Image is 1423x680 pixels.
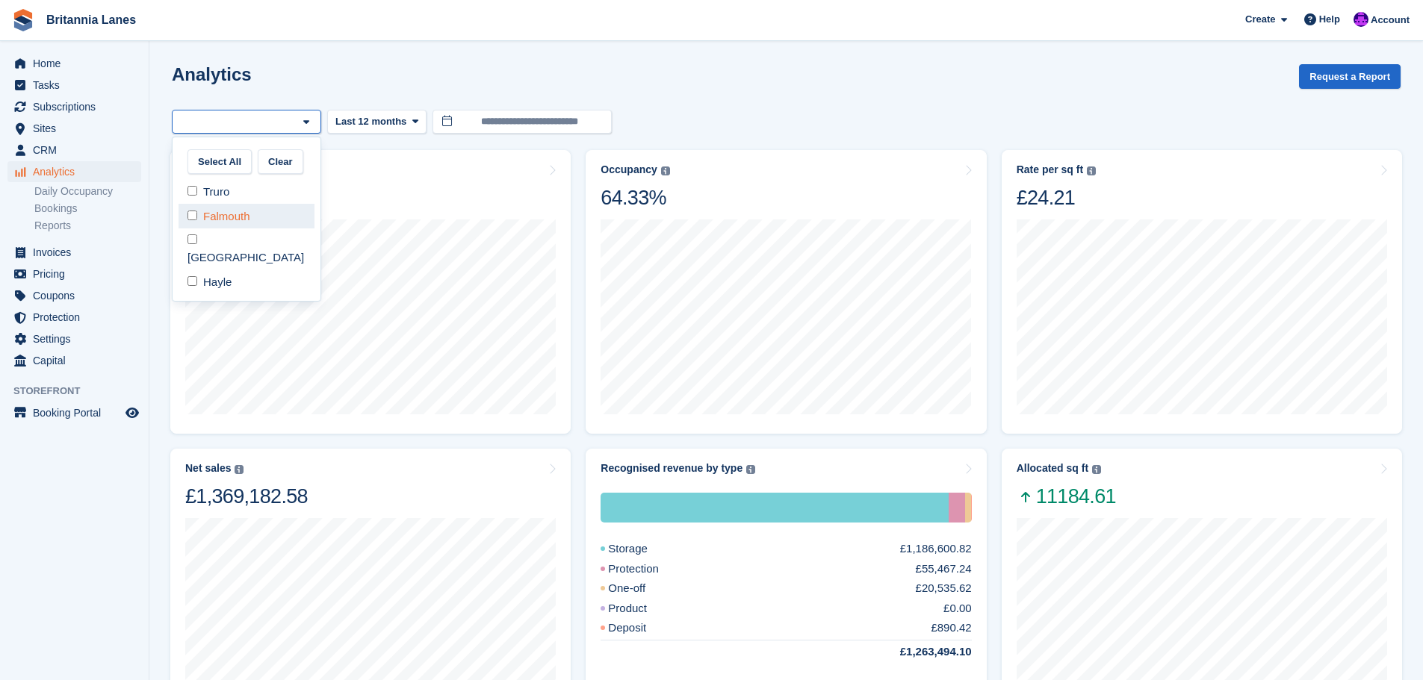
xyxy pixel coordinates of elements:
span: Capital [33,350,123,371]
a: Reports [34,219,141,233]
span: Tasks [33,75,123,96]
span: Pricing [33,263,123,284]
div: £0.00 [943,600,972,617]
span: Help [1319,12,1340,27]
span: Analytics [33,161,123,182]
a: Preview store [123,404,141,422]
a: menu [7,96,141,117]
a: menu [7,118,141,139]
button: Request a Report [1299,64,1401,89]
a: menu [7,285,141,306]
span: Coupons [33,285,123,306]
div: Product [601,600,683,617]
img: icon-info-grey-7440780725fd019a000dd9b08b2336e03edf1995a4989e88bcd33f0948082b44.svg [746,465,755,474]
div: £55,467.24 [916,561,972,578]
img: stora-icon-8386f47178a22dfd0bd8f6a31ec36ba5ce8667c1dd55bd0f319d3a0aa187defe.svg [12,9,34,31]
div: Truro [179,180,314,205]
div: Hayle [179,270,314,295]
a: menu [7,350,141,371]
div: [GEOGRAPHIC_DATA] [179,228,314,269]
div: £1,369,182.58 [185,484,308,509]
span: Home [33,53,123,74]
div: Falmouth [179,204,314,228]
div: 64.33% [601,185,669,210]
div: Rate per sq ft [1017,163,1083,176]
div: Allocated sq ft [1017,462,1088,475]
div: Protection [949,493,965,523]
span: Subscriptions [33,96,123,117]
div: £24.21 [1017,185,1096,210]
div: One-off [601,580,681,597]
span: CRM [33,140,123,160]
button: Last 12 months [327,110,427,134]
div: £890.42 [931,620,971,637]
span: Storefront [13,384,149,399]
a: menu [7,53,141,74]
h2: Analytics [172,64,252,84]
div: Deposit [601,620,682,637]
div: £20,535.62 [916,580,972,597]
img: icon-info-grey-7440780725fd019a000dd9b08b2336e03edf1995a4989e88bcd33f0948082b44.svg [1092,465,1101,474]
div: £1,263,494.10 [864,643,972,661]
button: Select All [187,149,252,174]
span: Protection [33,307,123,328]
img: Mark Lane [1354,12,1368,27]
a: Bookings [34,202,141,216]
img: icon-info-grey-7440780725fd019a000dd9b08b2336e03edf1995a4989e88bcd33f0948082b44.svg [1087,166,1096,175]
a: menu [7,75,141,96]
a: menu [7,263,141,284]
div: Storage [601,540,683,558]
a: Britannia Lanes [40,7,142,32]
span: 11184.61 [1017,484,1116,509]
a: menu [7,140,141,160]
div: Recognised revenue by type [601,462,742,475]
img: icon-info-grey-7440780725fd019a000dd9b08b2336e03edf1995a4989e88bcd33f0948082b44.svg [661,166,670,175]
a: menu [7,402,141,423]
span: Last 12 months [335,114,406,129]
a: menu [7,242,141,263]
img: icon-info-grey-7440780725fd019a000dd9b08b2336e03edf1995a4989e88bcd33f0948082b44.svg [235,465,244,474]
div: Occupancy [601,163,657,176]
span: Sites [33,118,123,139]
span: Settings [33,328,123,349]
a: Daily Occupancy [34,184,141,199]
a: menu [7,328,141,349]
div: Storage [601,493,949,523]
div: £1,186,600.82 [900,540,972,558]
a: menu [7,161,141,182]
span: Create [1245,12,1275,27]
div: Protection [601,561,695,578]
div: Net sales [185,462,231,475]
button: Clear [258,149,303,174]
span: Account [1371,13,1410,28]
span: Invoices [33,242,123,263]
a: menu [7,307,141,328]
span: Booking Portal [33,402,123,423]
div: One-off [965,493,971,523]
